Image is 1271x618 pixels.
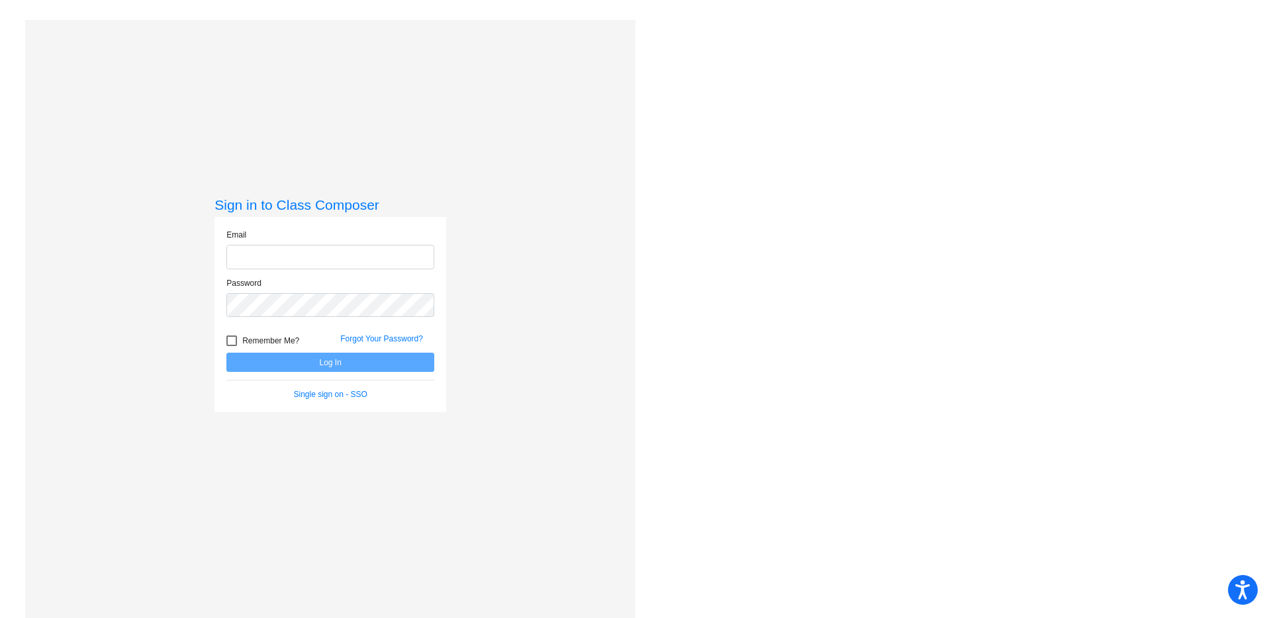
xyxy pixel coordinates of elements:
[226,277,261,289] label: Password
[340,334,423,343] a: Forgot Your Password?
[214,197,446,213] h3: Sign in to Class Composer
[294,390,367,399] a: Single sign on - SSO
[226,229,246,241] label: Email
[242,333,299,349] span: Remember Me?
[226,353,434,372] button: Log In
